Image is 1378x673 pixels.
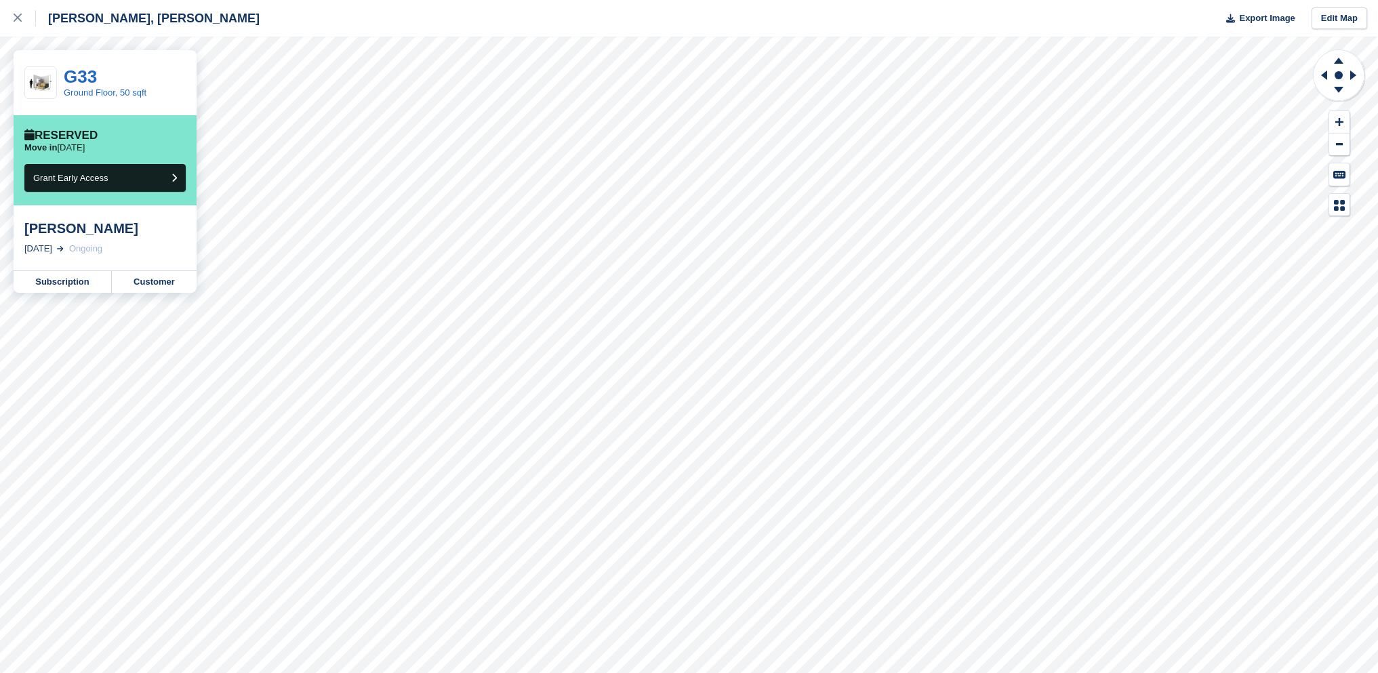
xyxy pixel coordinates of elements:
[24,220,186,237] div: [PERSON_NAME]
[1329,194,1350,216] button: Map Legend
[1329,134,1350,156] button: Zoom Out
[64,87,146,98] a: Ground Floor, 50 sqft
[1329,163,1350,186] button: Keyboard Shortcuts
[24,242,52,256] div: [DATE]
[24,164,186,192] button: Grant Early Access
[33,173,108,183] span: Grant Early Access
[1312,7,1367,30] a: Edit Map
[24,129,98,142] div: Reserved
[24,142,57,152] span: Move in
[36,10,260,26] div: [PERSON_NAME], [PERSON_NAME]
[69,242,102,256] div: Ongoing
[24,142,85,153] p: [DATE]
[64,66,97,87] a: G33
[1218,7,1295,30] button: Export Image
[1329,111,1350,134] button: Zoom In
[25,71,56,95] img: 50-sqft-unit.jpg
[14,271,112,293] a: Subscription
[112,271,197,293] a: Customer
[57,246,64,251] img: arrow-right-light-icn-cde0832a797a2874e46488d9cf13f60e5c3a73dbe684e267c42b8395dfbc2abf.svg
[1239,12,1295,25] span: Export Image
